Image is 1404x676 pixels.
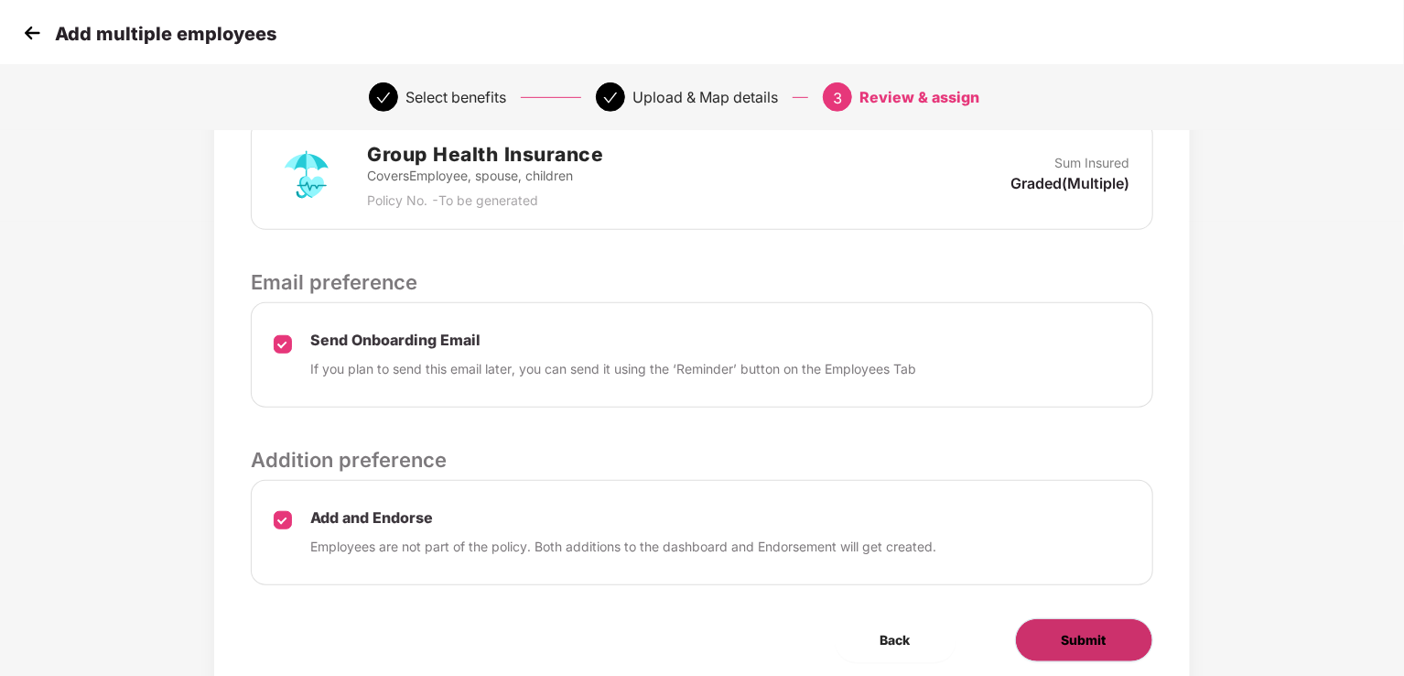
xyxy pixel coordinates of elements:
div: Select benefits [405,82,506,112]
p: Policy No. - To be generated [367,191,603,211]
h2: Group Health Insurance [367,139,603,169]
span: check [603,91,618,105]
span: Back [880,630,911,650]
p: If you plan to send this email later, you can send it using the ‘Reminder’ button on the Employee... [310,359,916,379]
span: 3 [833,89,842,107]
p: Sum Insured [1055,153,1130,173]
p: Email preference [251,267,1152,298]
span: Submit [1062,630,1107,650]
button: Submit [1015,618,1153,662]
p: Covers Employee, spouse, children [367,166,603,186]
div: Upload & Map details [632,82,778,112]
p: Send Onboarding Email [310,331,916,350]
p: Graded(Multiple) [1011,173,1130,193]
div: Review & assign [859,82,979,112]
p: Add and Endorse [310,508,936,528]
p: Add multiple employees [55,23,276,45]
span: check [376,91,391,105]
p: Employees are not part of the policy. Both additions to the dashboard and Endorsement will get cr... [310,537,936,557]
p: Addition preference [251,444,1152,475]
img: svg+xml;base64,PHN2ZyB4bWxucz0iaHR0cDovL3d3dy53My5vcmcvMjAwMC9zdmciIHdpZHRoPSI3MiIgaGVpZ2h0PSI3Mi... [274,142,340,208]
button: Back [835,618,956,662]
img: svg+xml;base64,PHN2ZyB4bWxucz0iaHR0cDovL3d3dy53My5vcmcvMjAwMC9zdmciIHdpZHRoPSIzMCIgaGVpZ2h0PSIzMC... [18,19,46,47]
